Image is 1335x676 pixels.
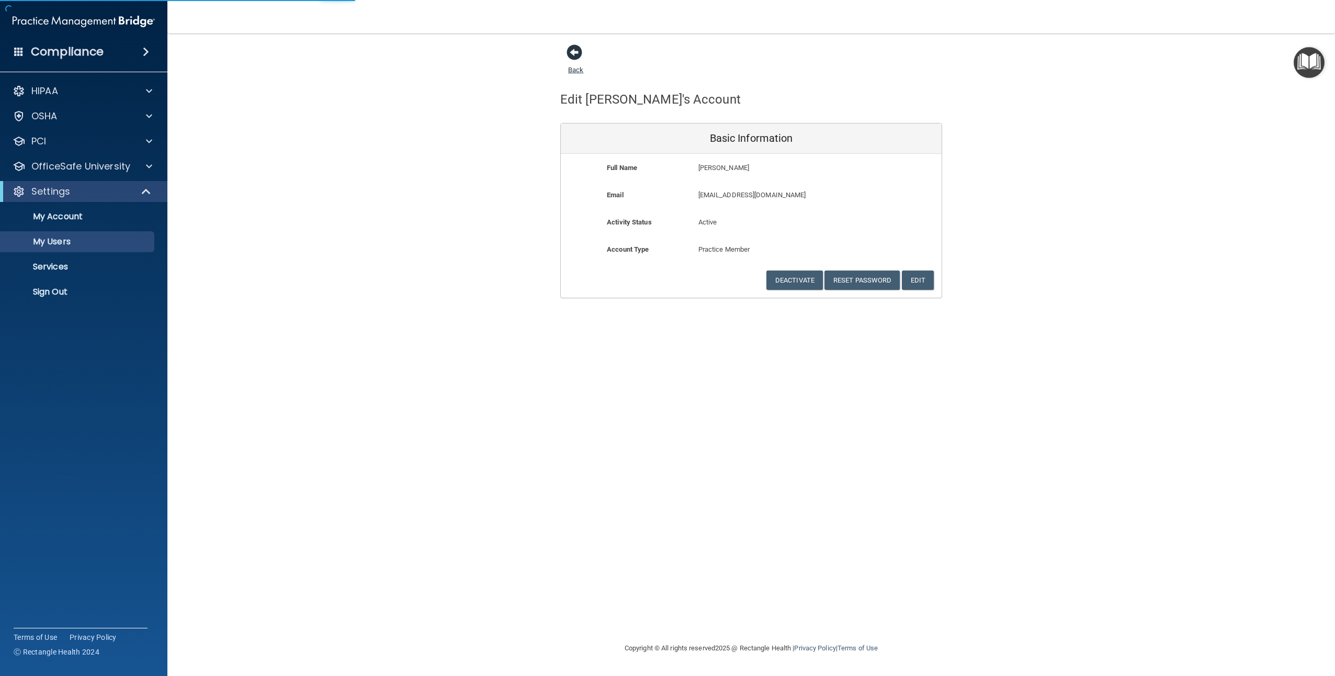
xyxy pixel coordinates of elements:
[607,191,624,199] b: Email
[7,211,150,222] p: My Account
[13,85,152,97] a: HIPAA
[1294,47,1325,78] button: Open Resource Center
[698,162,865,174] p: [PERSON_NAME]
[13,110,152,122] a: OSHA
[31,185,70,198] p: Settings
[560,632,942,665] div: Copyright © All rights reserved 2025 @ Rectangle Health | |
[7,287,150,297] p: Sign Out
[698,216,805,229] p: Active
[766,271,823,290] button: Deactivate
[14,632,57,643] a: Terms of Use
[31,44,104,59] h4: Compliance
[568,53,583,74] a: Back
[31,85,58,97] p: HIPAA
[7,262,150,272] p: Services
[824,271,900,290] button: Reset Password
[794,644,835,652] a: Privacy Policy
[31,135,46,148] p: PCI
[607,218,652,226] b: Activity Status
[902,271,934,290] button: Edit
[838,644,878,652] a: Terms of Use
[698,243,805,256] p: Practice Member
[560,93,741,106] h4: Edit [PERSON_NAME]'s Account
[7,236,150,247] p: My Users
[1154,602,1322,644] iframe: Drift Widget Chat Controller
[14,647,99,657] span: Ⓒ Rectangle Health 2024
[31,160,130,173] p: OfficeSafe University
[70,632,117,643] a: Privacy Policy
[13,135,152,148] a: PCI
[13,11,155,32] img: PMB logo
[13,160,152,173] a: OfficeSafe University
[698,189,865,201] p: [EMAIL_ADDRESS][DOMAIN_NAME]
[31,110,58,122] p: OSHA
[607,245,649,253] b: Account Type
[13,185,152,198] a: Settings
[607,164,637,172] b: Full Name
[561,123,942,154] div: Basic Information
